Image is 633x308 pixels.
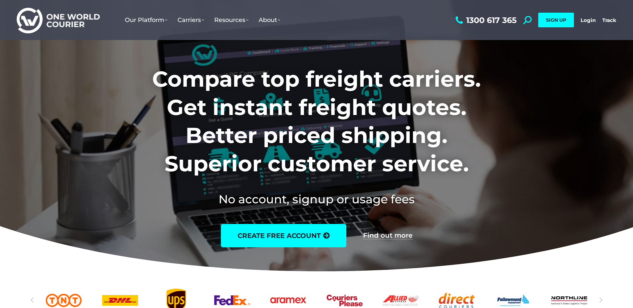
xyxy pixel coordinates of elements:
span: Resources [214,16,249,24]
a: SIGN UP [538,13,574,27]
h1: Compare top freight carriers. Get instant freight quotes. Better priced shipping. Superior custom... [108,65,525,178]
a: Find out more [363,232,412,239]
span: Carriers [178,16,204,24]
a: Resources [209,10,254,30]
a: Login [581,17,596,23]
span: About [259,16,280,24]
a: About [254,10,285,30]
span: SIGN UP [546,17,566,23]
a: 1300 617 365 [454,16,517,24]
h2: No account, signup or usage fees [108,191,525,207]
a: Our Platform [120,10,173,30]
img: One World Courier [17,7,100,34]
span: Our Platform [125,16,168,24]
a: Carriers [173,10,209,30]
a: create free account [221,224,346,247]
a: Track [602,17,616,23]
